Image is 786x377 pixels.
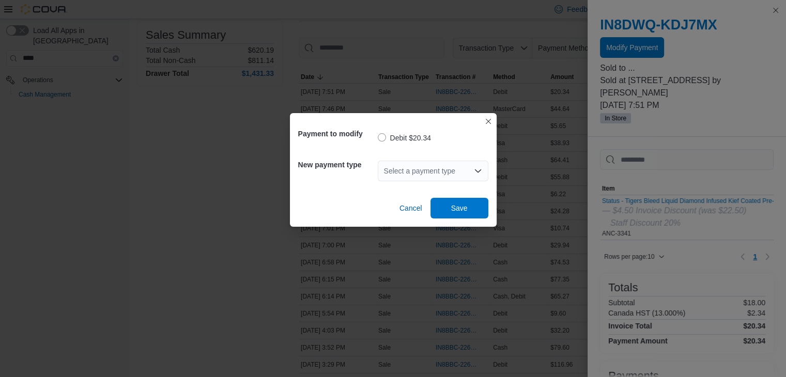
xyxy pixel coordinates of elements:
span: Cancel [399,203,422,213]
button: Open list of options [474,167,482,175]
button: Closes this modal window [482,115,495,128]
h5: Payment to modify [298,123,376,144]
h5: New payment type [298,154,376,175]
button: Cancel [395,198,426,218]
span: Save [451,203,468,213]
label: Debit $20.34 [378,132,431,144]
input: Accessible screen reader label [384,165,385,177]
button: Save [430,198,488,218]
